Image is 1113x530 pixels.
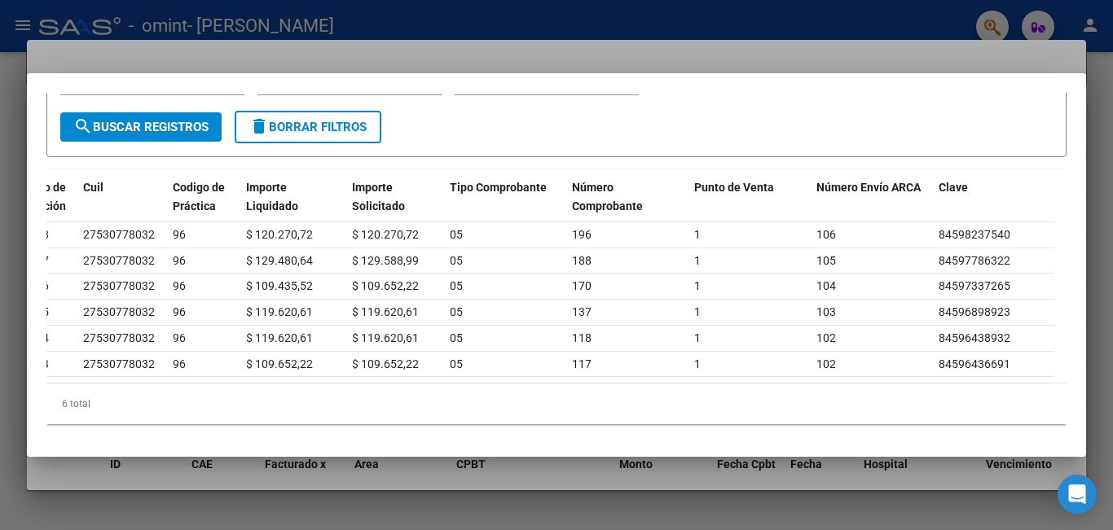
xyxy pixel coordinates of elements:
[572,228,592,241] span: 196
[939,254,1010,267] span: 84597786322
[939,228,1010,241] span: 84598237540
[694,305,701,318] span: 1
[249,116,269,136] mat-icon: delete
[173,305,186,318] span: 96
[246,254,313,267] span: $ 129.480,64
[246,279,313,292] span: $ 109.435,52
[46,383,1067,424] div: 6 total
[60,112,222,142] button: Buscar Registros
[173,181,225,212] span: Codigo de Práctica
[694,279,701,292] span: 1
[246,357,313,370] span: $ 109.652,22
[352,357,419,370] span: $ 109.652,22
[83,181,103,194] span: Cuil
[816,254,836,267] span: 105
[83,303,155,322] div: 27530778032
[816,181,921,194] span: Número Envío ARCA
[816,279,836,292] span: 104
[572,181,643,212] span: Número Comprobante
[816,305,836,318] span: 103
[246,305,313,318] span: $ 119.620,61
[565,170,688,242] datatable-header-cell: Número Comprobante
[688,170,810,242] datatable-header-cell: Punto de Venta
[249,120,367,134] span: Borrar Filtros
[166,170,240,242] datatable-header-cell: Codigo de Práctica
[73,120,209,134] span: Buscar Registros
[235,111,381,143] button: Borrar Filtros
[246,228,313,241] span: $ 120.270,72
[352,181,405,212] span: Importe Solicitado
[173,228,186,241] span: 96
[173,331,186,344] span: 96
[694,331,701,344] span: 1
[352,331,419,344] span: $ 119.620,61
[352,228,419,241] span: $ 120.270,72
[816,228,836,241] span: 106
[450,254,463,267] span: 05
[443,170,565,242] datatable-header-cell: Tipo Comprobante
[939,331,1010,344] span: 84596438932
[83,252,155,270] div: 27530778032
[450,279,463,292] span: 05
[173,254,186,267] span: 96
[450,305,463,318] span: 05
[345,170,443,242] datatable-header-cell: Importe Solicitado
[1058,475,1097,514] div: Open Intercom Messenger
[694,254,701,267] span: 1
[246,181,298,212] span: Importe Liquidado
[816,331,836,344] span: 102
[694,357,701,370] span: 1
[246,331,313,344] span: $ 119.620,61
[816,357,836,370] span: 102
[939,305,1010,318] span: 84596898923
[173,357,186,370] span: 96
[173,279,186,292] span: 96
[572,357,592,370] span: 117
[83,226,155,244] div: 27530778032
[810,170,932,242] datatable-header-cell: Número Envío ARCA
[939,279,1010,292] span: 84597337265
[450,181,547,194] span: Tipo Comprobante
[352,305,419,318] span: $ 119.620,61
[939,181,968,194] span: Clave
[450,331,463,344] span: 05
[352,279,419,292] span: $ 109.652,22
[572,305,592,318] span: 137
[932,170,1054,242] datatable-header-cell: Clave
[83,355,155,374] div: 27530778032
[572,254,592,267] span: 188
[450,228,463,241] span: 05
[572,331,592,344] span: 118
[83,277,155,296] div: 27530778032
[694,228,701,241] span: 1
[450,357,463,370] span: 05
[694,181,774,194] span: Punto de Venta
[83,329,155,348] div: 27530778032
[572,279,592,292] span: 170
[939,357,1010,370] span: 84596436691
[77,170,166,242] datatable-header-cell: Cuil
[240,170,345,242] datatable-header-cell: Importe Liquidado
[73,116,93,136] mat-icon: search
[352,254,419,267] span: $ 129.588,99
